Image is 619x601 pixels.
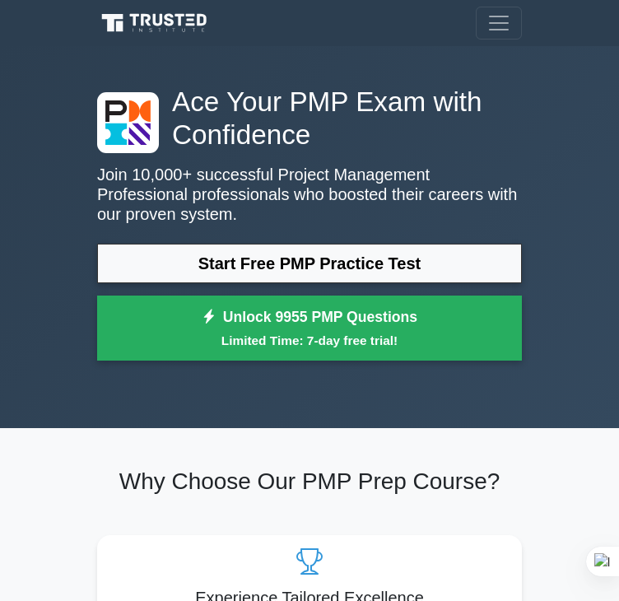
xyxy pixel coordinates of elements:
[97,296,522,361] a: Unlock 9955 PMP QuestionsLimited Time: 7-day free trial!
[97,468,522,496] h2: Why Choose Our PMP Prep Course?
[476,7,522,40] button: Toggle navigation
[118,331,501,350] small: Limited Time: 7-day free trial!
[97,244,522,283] a: Start Free PMP Practice Test
[97,86,522,151] h1: Ace Your PMP Exam with Confidence
[97,165,522,224] p: Join 10,000+ successful Project Management Professional professionals who boosted their careers w...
